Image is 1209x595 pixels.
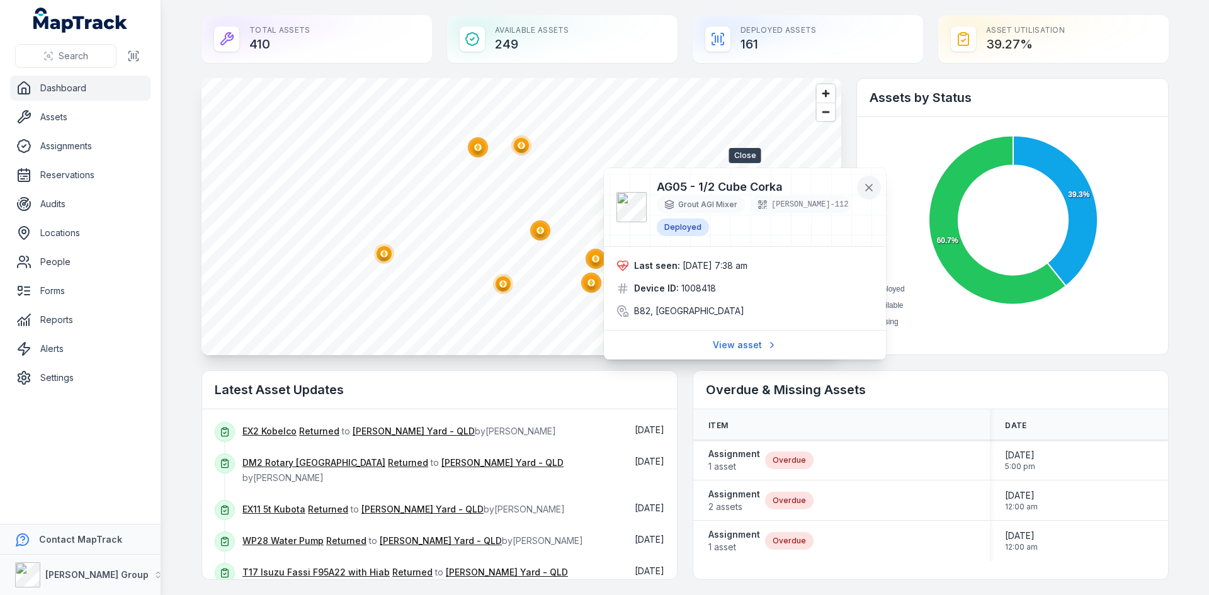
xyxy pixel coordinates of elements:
[1005,421,1026,431] span: Date
[1005,449,1035,472] time: 6/27/2025, 5:00:00 PM
[708,528,760,541] strong: Assignment
[10,105,150,130] a: Assets
[705,333,785,357] a: View asset
[708,501,760,513] span: 2 assets
[765,492,814,509] div: Overdue
[657,178,853,196] h3: AG05 - 1/2 Cube Corka
[708,488,760,513] a: Assignment2 assets
[242,426,556,436] span: to by [PERSON_NAME]
[678,200,737,210] span: Grout AGI Mixer
[634,282,679,295] strong: Device ID:
[242,504,565,514] span: to by [PERSON_NAME]
[380,535,502,547] a: [PERSON_NAME] Yard - QLD
[750,196,851,213] div: [PERSON_NAME]-112
[708,448,760,460] strong: Assignment
[10,162,150,188] a: Reservations
[361,503,484,516] a: [PERSON_NAME] Yard - QLD
[1005,530,1038,542] span: [DATE]
[681,282,716,295] span: 1008418
[10,133,150,159] a: Assignments
[1005,502,1038,512] span: 12:00 am
[683,260,747,271] time: 8/18/2025, 7:38:56 AM
[635,534,664,545] span: [DATE]
[308,503,348,516] a: Returned
[10,76,150,101] a: Dashboard
[708,421,728,431] span: Item
[201,78,841,355] canvas: Map
[10,307,150,332] a: Reports
[708,528,760,553] a: Assignment1 asset
[635,565,664,576] time: 8/18/2025, 1:55:08 PM
[10,191,150,217] a: Audits
[45,569,149,580] strong: [PERSON_NAME] Group
[635,502,664,513] span: [DATE]
[635,424,664,435] span: [DATE]
[635,502,664,513] time: 8/18/2025, 1:55:08 PM
[242,535,324,547] a: WP28 Water Pump
[817,84,835,103] button: Zoom in
[1005,489,1038,502] span: [DATE]
[299,425,339,438] a: Returned
[765,451,814,469] div: Overdue
[706,381,1155,399] h2: Overdue & Missing Assets
[10,365,150,390] a: Settings
[1005,542,1038,552] span: 12:00 am
[242,457,564,483] span: to by [PERSON_NAME]
[242,535,583,546] span: to by [PERSON_NAME]
[353,425,475,438] a: [PERSON_NAME] Yard - QLD
[242,503,305,516] a: EX11 5t Kubota
[1005,489,1038,512] time: 8/14/2025, 12:00:00 AM
[635,534,664,545] time: 8/18/2025, 1:55:08 PM
[15,44,116,68] button: Search
[870,89,1155,106] h2: Assets by Status
[10,336,150,361] a: Alerts
[33,8,128,33] a: MapTrack
[392,566,433,579] a: Returned
[242,456,385,469] a: DM2 Rotary [GEOGRAPHIC_DATA]
[10,278,150,303] a: Forms
[242,566,390,579] a: T17 Isuzu Fassi F95A22 with Hiab
[873,285,905,293] span: Deployed
[215,381,664,399] h2: Latest Asset Updates
[635,565,664,576] span: [DATE]
[59,50,88,62] span: Search
[1005,530,1038,552] time: 7/31/2025, 12:00:00 AM
[242,425,297,438] a: EX2 Kobelco
[683,260,747,271] span: [DATE] 7:38 am
[708,488,760,501] strong: Assignment
[1005,462,1035,472] span: 5:00 pm
[634,259,680,272] strong: Last seen:
[441,456,564,469] a: [PERSON_NAME] Yard - QLD
[729,148,761,163] span: Close
[635,456,664,467] time: 8/18/2025, 1:55:08 PM
[708,460,760,473] span: 1 asset
[765,532,814,550] div: Overdue
[873,301,903,310] span: Available
[657,218,709,236] div: Deployed
[10,249,150,275] a: People
[634,305,744,317] span: B82, [GEOGRAPHIC_DATA]
[388,456,428,469] a: Returned
[446,566,568,579] a: [PERSON_NAME] Yard - QLD
[817,103,835,121] button: Zoom out
[635,456,664,467] span: [DATE]
[708,541,760,553] span: 1 asset
[326,535,366,547] a: Returned
[708,448,760,473] a: Assignment1 asset
[39,534,122,545] strong: Contact MapTrack
[242,567,568,592] span: to by [PERSON_NAME]
[1005,449,1035,462] span: [DATE]
[10,220,150,246] a: Locations
[635,424,664,435] time: 8/18/2025, 1:55:08 PM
